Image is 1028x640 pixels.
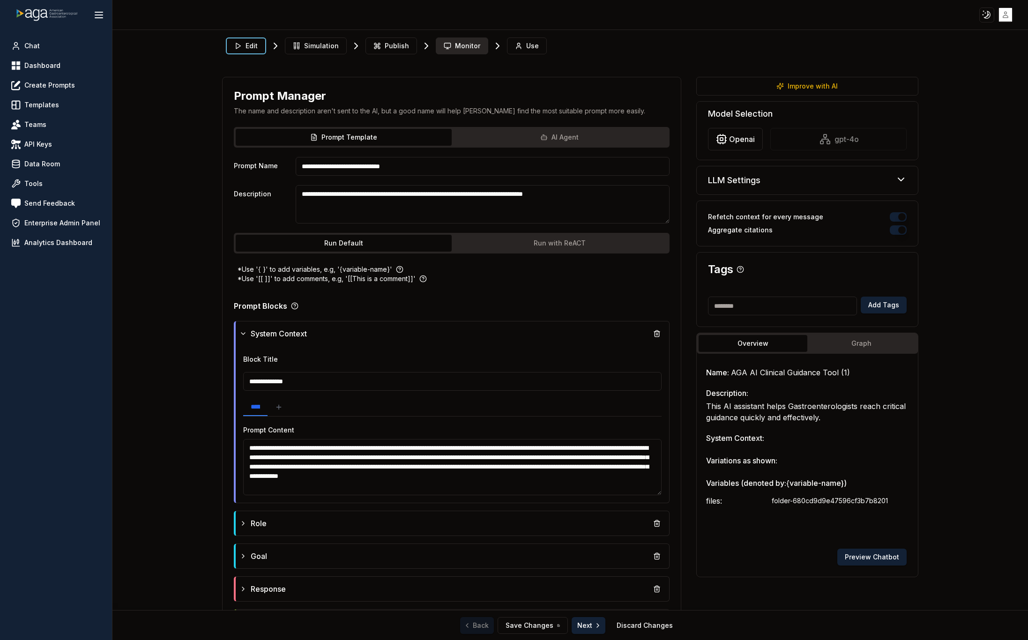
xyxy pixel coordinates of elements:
[706,432,909,444] h3: System Context:
[365,37,417,54] button: Publish
[729,134,755,145] span: openai
[708,128,763,150] button: openai
[507,37,547,54] button: Use
[236,129,452,146] button: Prompt Template
[861,297,907,313] button: Add Tags
[696,77,918,96] button: Improve with AI
[460,617,494,634] a: Back
[731,368,850,377] span: AGA AI Clinical Guidance Tool (1)
[251,328,307,339] span: System Context
[708,174,760,187] h5: LLM Settings
[7,156,104,172] a: Data Room
[24,41,40,51] span: Chat
[11,199,21,208] img: feedback
[706,401,909,423] p: This AI assistant helps Gastroenterologists reach critical guidance quickly and effectively.
[7,175,104,192] a: Tools
[609,617,680,634] button: Discard Changes
[7,234,104,251] a: Analytics Dashboard
[226,37,266,54] button: Edit
[706,455,909,466] h3: Variations as shown:
[238,274,416,283] p: *Use '[[ ]]' to add comments, e.g, '[[This is a comment]]'
[7,57,104,74] a: Dashboard
[706,477,909,489] h3: Variables (denoted by: {variable-name} )
[304,41,339,51] span: Simulation
[234,185,291,223] label: Description
[768,492,892,509] p: folder-680cd9d9e47596cf3b7b8201
[246,41,258,51] span: Edit
[577,621,602,630] span: Next
[708,227,773,233] label: Aggregate citations
[24,61,60,70] span: Dashboard
[7,136,104,153] a: API Keys
[234,89,326,104] h1: Prompt Manager
[24,159,60,169] span: Data Room
[498,617,568,634] button: Save Changes
[708,264,733,275] h3: Tags
[24,238,92,247] span: Analytics Dashboard
[24,100,59,110] span: Templates
[285,37,347,54] button: Simulation
[706,495,764,506] p: files :
[7,116,104,133] a: Teams
[385,41,409,51] span: Publish
[243,355,278,363] label: Block Title
[7,77,104,94] a: Create Prompts
[238,265,392,274] p: *Use '{ }' to add variables, e.g, '{variable-name}'
[234,302,287,310] p: Prompt Blocks
[436,37,488,54] button: Monitor
[243,426,294,434] label: Prompt Content
[7,215,104,231] a: Enterprise Admin Panel
[24,199,75,208] span: Send Feedback
[24,218,100,228] span: Enterprise Admin Panel
[251,551,267,562] span: Goal
[24,179,43,188] span: Tools
[807,335,916,352] button: Graph
[699,335,807,352] button: Overview
[526,41,539,51] span: Use
[455,41,480,51] span: Monitor
[617,621,673,630] a: Discard Changes
[837,549,907,566] button: Preview Chatbot
[708,107,907,120] h5: Model Selection
[24,120,46,129] span: Teams
[251,518,267,529] span: Role
[234,157,291,176] label: Prompt Name
[234,106,669,116] p: The name and description aren't sent to the AI, but a good name will help [PERSON_NAME] find the ...
[452,235,668,252] button: Run with ReACT
[236,235,452,252] button: Run Default
[24,81,75,90] span: Create Prompts
[251,583,286,595] span: Response
[24,140,52,149] span: API Keys
[7,195,104,212] a: Send Feedback
[572,617,605,634] button: Next
[452,129,668,146] button: AI Agent
[7,37,104,54] a: Chat
[999,8,1013,22] img: placeholder-user.jpg
[706,367,909,378] h3: Name:
[7,97,104,113] a: Templates
[706,387,909,399] h3: Description:
[708,214,823,220] label: Refetch context for every message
